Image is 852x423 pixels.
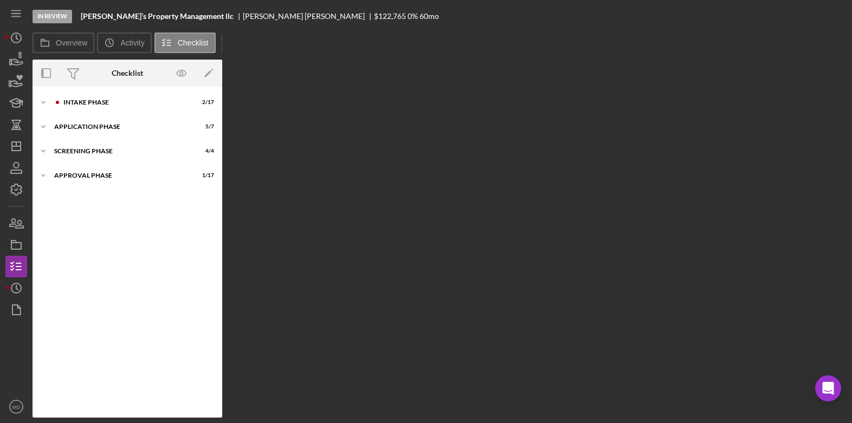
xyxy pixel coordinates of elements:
button: Activity [97,32,151,53]
text: MD [12,404,21,410]
div: In Review [33,10,72,23]
div: [PERSON_NAME] [PERSON_NAME] [243,12,374,21]
b: [PERSON_NAME]’s Property Management llc [81,12,234,21]
div: 60 mo [419,12,439,21]
div: 1 / 17 [195,172,214,179]
button: Checklist [154,32,216,53]
div: 0 % [408,12,418,21]
span: $122,765 [374,11,406,21]
label: Activity [120,38,144,47]
button: Overview [33,32,94,53]
div: Screening Phase [54,148,187,154]
div: Application Phase [54,123,187,130]
div: Open Intercom Messenger [815,375,841,401]
label: Checklist [178,38,209,47]
div: 4 / 4 [195,148,214,154]
div: 5 / 7 [195,123,214,130]
label: Overview [56,38,87,47]
button: MD [5,396,27,418]
div: Intake Phase [63,99,187,106]
div: Approval Phase [54,172,187,179]
div: Checklist [112,69,143,77]
div: 2 / 17 [195,99,214,106]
